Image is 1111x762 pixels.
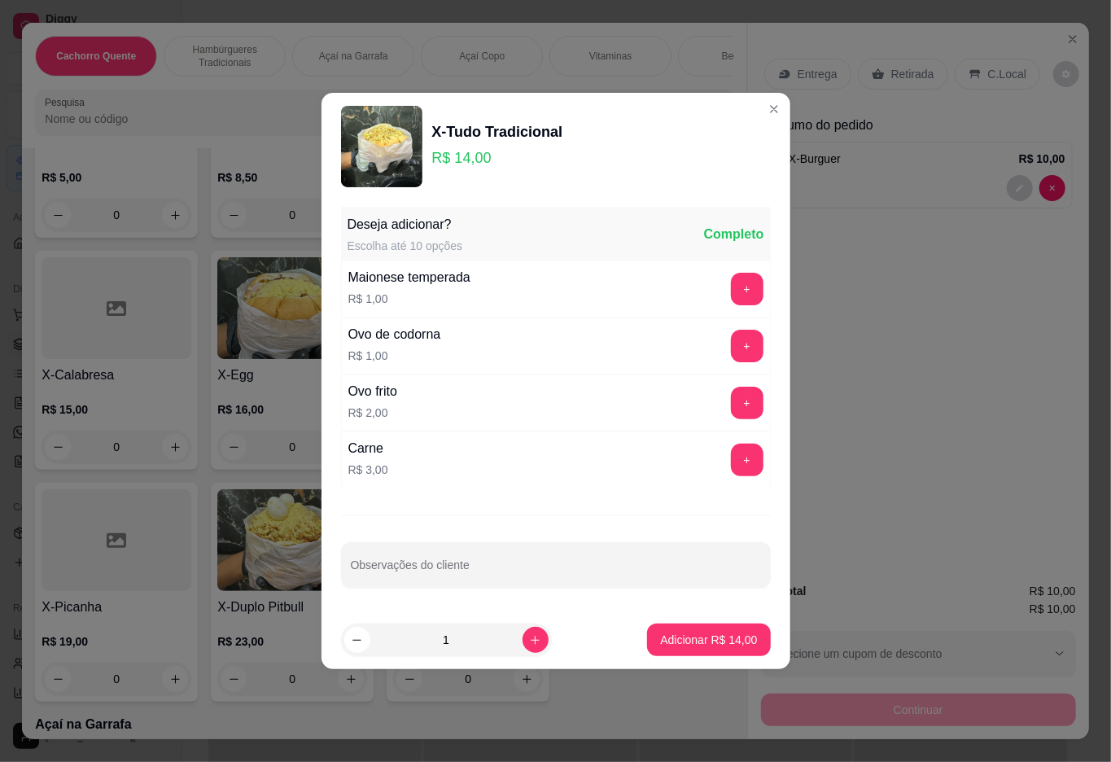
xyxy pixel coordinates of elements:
div: X-Tudo Tradicional [432,120,563,143]
input: Observações do cliente [351,563,761,580]
button: add [731,330,763,362]
p: R$ 14,00 [432,147,563,169]
p: R$ 1,00 [348,348,441,364]
button: add [731,444,763,476]
button: Close [761,96,787,122]
p: R$ 3,00 [348,462,388,478]
div: Deseja adicionar? [348,215,463,234]
img: product-image [341,106,422,187]
div: Carne [348,439,388,458]
div: Completo [704,225,764,244]
button: add [731,273,763,305]
div: Escolha até 10 opções [348,238,463,254]
p: Adicionar R$ 14,00 [660,632,757,648]
div: Ovo frito [348,382,397,401]
button: increase-product-quantity [523,627,549,653]
div: Ovo de codorna [348,325,441,344]
p: R$ 2,00 [348,405,397,421]
button: add [731,387,763,419]
p: R$ 1,00 [348,291,470,307]
div: Maionese temperada [348,268,470,287]
button: Adicionar R$ 14,00 [647,624,770,656]
button: decrease-product-quantity [344,627,370,653]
